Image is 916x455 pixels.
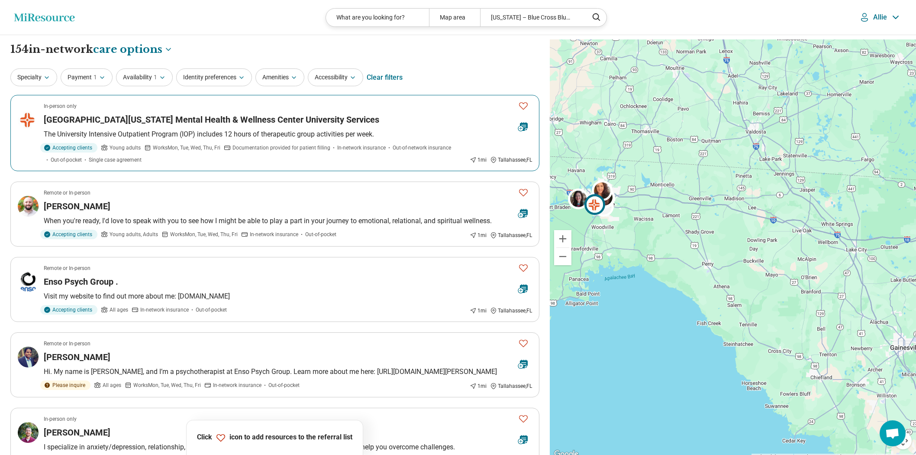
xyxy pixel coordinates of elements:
button: Favorite [515,259,532,277]
span: care options [93,42,162,57]
div: 1 mi [470,231,487,239]
p: Hi. My name is [PERSON_NAME], and I’m a psychotherapist at Enso Psych Group. Learn more about me ... [44,367,532,377]
div: Accepting clients [40,305,97,315]
button: Amenities [255,68,304,86]
p: Remote or In-person [44,189,90,197]
h3: [PERSON_NAME] [44,351,110,363]
div: Open chat [880,420,906,446]
span: All ages [110,306,128,314]
p: The University Intensive Outpatient Program (IOP) includes 12 hours of therapeutic group activiti... [44,129,532,140]
p: Click icon to add resources to the referral list [197,432,352,443]
p: In-person only [44,415,77,423]
span: Young adults, Adults [110,231,158,238]
h3: [PERSON_NAME] [44,200,110,212]
button: Zoom in [554,230,571,247]
h3: Enso Psych Group . [44,276,118,288]
p: Remote or In-person [44,264,90,272]
span: Out-of-pocket [51,156,82,164]
span: 1 [94,73,97,82]
button: Favorite [515,97,532,115]
div: Accepting clients [40,230,97,239]
span: In-network insurance [337,144,386,152]
span: Out-of-pocket [196,306,227,314]
span: Young adults [110,144,141,152]
span: In-network insurance [250,231,298,238]
span: In-network insurance [213,381,261,389]
div: Please inquire [40,380,90,390]
span: Out-of-pocket [268,381,300,389]
span: Documentation provided for patient filling [232,144,330,152]
span: Single case agreement [89,156,142,164]
p: I specialize in anxiety/depression, relationship, and adjustment issues. I offer evidence-based t... [44,442,532,452]
div: Map area [429,9,481,26]
div: Tallahassee , FL [490,231,532,239]
div: Accepting clients [40,143,97,153]
button: Care options [93,42,173,57]
span: Works Mon, Tue, Wed, Thu, Fri [170,231,238,238]
h3: [GEOGRAPHIC_DATA][US_STATE] Mental Health & Wellness Center University Services [44,114,379,126]
button: Zoom out [554,248,571,265]
div: 1 mi [470,382,487,390]
button: Accessibility [308,68,363,86]
div: Tallahassee , FL [490,382,532,390]
button: Favorite [515,410,532,428]
p: Visit my website to find out more about me: [DOMAIN_NAME] [44,291,532,302]
span: Works Mon, Tue, Wed, Thu, Fri [153,144,220,152]
span: Works Mon, Tue, Wed, Thu, Fri [133,381,201,389]
p: Allie [873,13,887,22]
div: Tallahassee , FL [490,307,532,315]
span: In-network insurance [140,306,189,314]
button: Favorite [515,335,532,352]
button: Identity preferences [176,68,252,86]
p: In-person only [44,102,77,110]
div: [US_STATE] – Blue Cross Blue Shield [480,9,583,26]
div: 1 mi [470,156,487,164]
span: Out-of-pocket [305,231,336,238]
p: Remote or In-person [44,340,90,348]
p: When you're ready, I'd love to speak with you to see how I might be able to play a part in your j... [44,216,532,226]
button: Availability1 [116,68,173,86]
div: What are you looking for? [326,9,429,26]
h1: 154 in-network [10,42,173,57]
button: Favorite [515,184,532,201]
span: Out-of-network insurance [393,144,451,152]
div: Clear filters [367,67,403,88]
h3: [PERSON_NAME] [44,426,110,439]
div: 1 mi [470,307,487,315]
button: Specialty [10,68,57,86]
button: Payment1 [61,68,113,86]
span: All ages [103,381,121,389]
span: 1 [154,73,157,82]
div: Tallahassee , FL [490,156,532,164]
